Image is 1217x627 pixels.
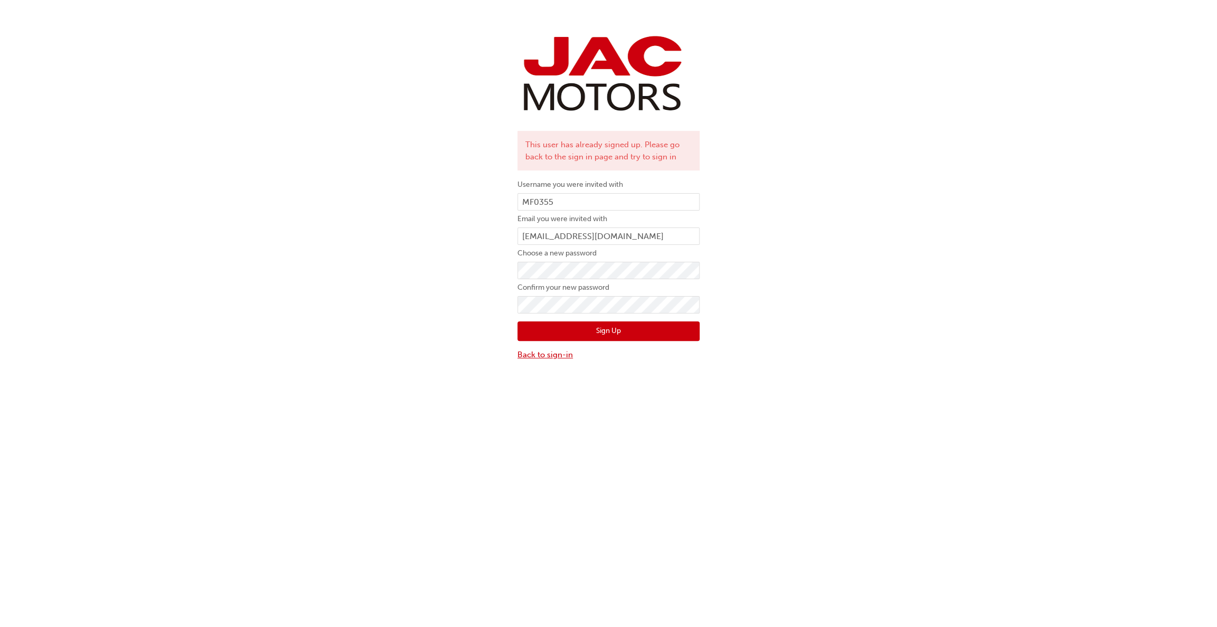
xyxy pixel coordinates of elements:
[517,349,700,361] a: Back to sign-in
[517,281,700,294] label: Confirm your new password
[517,32,686,115] img: jac-portal
[517,321,700,341] button: Sign Up
[517,178,700,191] label: Username you were invited with
[517,213,700,225] label: Email you were invited with
[517,131,700,170] div: This user has already signed up. Please go back to the sign in page and try to sign in
[517,247,700,260] label: Choose a new password
[517,193,700,211] input: Username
